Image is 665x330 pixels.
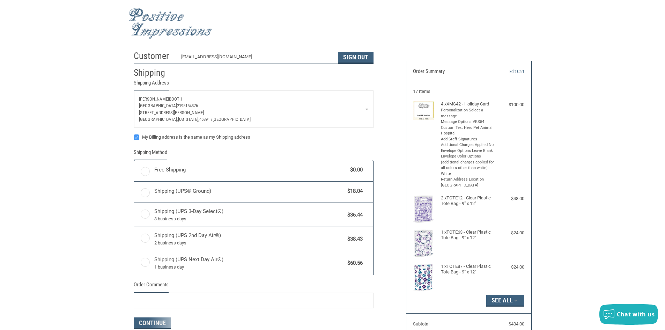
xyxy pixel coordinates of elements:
a: Enter or select a different address [134,91,373,128]
span: 46391 / [199,117,213,122]
span: $36.44 [344,211,363,219]
h4: 4 x XMS42 - Holiday Card [441,101,495,107]
span: 1 business day [154,264,344,271]
span: 3 business days [154,215,344,222]
div: $48.00 [496,195,524,202]
span: Shipping (UPS 2nd Day Air®) [154,232,344,246]
button: Chat with us [599,304,658,325]
legend: Order Comments [134,281,169,292]
li: Custom Text Hero Pet Animal Hospital [441,125,495,137]
h3: 17 Items [413,89,524,94]
div: [EMAIL_ADDRESS][DOMAIN_NAME] [181,53,331,64]
legend: Shipping Address [134,79,169,90]
h2: Shipping [134,67,175,79]
span: Shipping (UPS 3-Day Select®) [154,207,344,222]
button: See All [486,295,524,307]
div: $24.00 [496,229,524,236]
h4: 2 x TOTE12 - Clear Plastic Tote Bag - 9" x 12" [441,195,495,207]
span: [US_STATE], [178,117,199,122]
span: Shipping (UPS Next Day Air®) [154,256,344,270]
span: $404.00 [509,321,524,327]
span: [STREET_ADDRESS][PERSON_NAME] [139,110,204,115]
h4: 1 x TOTE63 - Clear Plastic Tote Bag - 9" x 12" [441,229,495,241]
li: Envelope Color Options (additional charges applied for all colors other than white) White [441,154,495,177]
div: $24.00 [496,264,524,271]
span: [GEOGRAPHIC_DATA] [139,103,177,108]
li: Add Staff Signatures - Additional Charges Applied No [441,137,495,148]
span: $0.00 [347,166,363,174]
li: Return Address Location [GEOGRAPHIC_DATA] [441,177,495,188]
button: Continue [134,317,171,329]
span: booth [169,96,182,102]
li: Message Options VRS54 [441,119,495,125]
button: Sign Out [338,52,374,64]
span: 2 business days [154,240,344,247]
span: $60.56 [344,259,363,267]
h2: Customer [134,50,175,62]
span: $38.43 [344,235,363,243]
span: $18.04 [344,187,363,195]
h4: 1 x TOTE87 - Clear Plastic Tote Bag - 9" x 12" [441,264,495,275]
span: [GEOGRAPHIC_DATA], [139,117,178,122]
span: [PERSON_NAME] [139,96,169,102]
span: 2195154376 [177,103,198,108]
span: Chat with us [617,310,655,318]
img: Positive Impressions [128,8,212,39]
span: [GEOGRAPHIC_DATA] [213,117,251,122]
div: $100.00 [496,101,524,108]
label: My Billing address is the same as my Shipping address [134,134,374,140]
span: Subtotal [413,321,429,327]
li: Personalization Select a message [441,108,495,119]
h3: Order Summary [413,68,489,75]
li: Envelope Options Leave Blank [441,148,495,154]
a: Edit Cart [489,68,524,75]
legend: Shipping Method [134,148,167,160]
span: Free Shipping [154,166,347,174]
span: Shipping (UPS® Ground) [154,187,344,195]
